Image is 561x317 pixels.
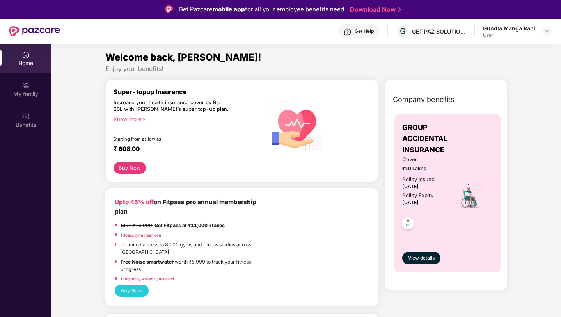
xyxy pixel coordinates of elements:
[327,198,369,211] img: fppp.png
[483,32,535,38] div: User
[402,252,440,264] button: View details
[393,94,454,105] span: Company benefits
[121,258,263,273] p: worth ₹5,999 to track your fitness progress
[179,5,344,14] div: Get Pazcare for all your employee benefits need
[544,28,550,34] img: svg+xml;base64,PHN2ZyBpZD0iRHJvcGRvd24tMzJ4MzIiIHhtbG5zPSJodHRwOi8vd3d3LnczLm9yZy8yMDAwL3N2ZyIgd2...
[165,5,173,13] img: Logo
[469,128,490,149] img: insurerLogo
[348,88,370,103] img: b5dec4f62d2307b9de63beb79f102df3.png
[402,165,446,172] span: ₹10 Lakhs
[402,191,433,199] div: Policy Expiry
[105,52,261,63] span: Welcome back, [PERSON_NAME]!
[408,255,435,262] span: View details
[22,82,30,89] img: svg+xml;base64,PHN2ZyB3aWR0aD0iMjAiIGhlaWdodD0iMjAiIHZpZXdCb3g9IjAgMCAyMCAyMCIgZmlsbD0ibm9uZSIgeG...
[114,88,263,96] div: Super-topup Insurance
[114,99,230,113] div: Increase your health insurance cover by Rs. 20L with [PERSON_NAME]’s super top-up plan.
[115,285,149,297] button: Buy Now
[398,215,417,234] img: svg+xml;base64,PHN2ZyB4bWxucz0iaHR0cDovL3d3dy53My5vcmcvMjAwMC9zdmciIHdpZHRoPSI0OC45NDMiIGhlaWdodD...
[402,155,446,164] span: Cover
[412,28,467,35] div: GET PAZ SOLUTIONS PRIVATE LIMTED
[114,116,259,121] div: Know more
[121,276,174,281] a: Frequently Asked Questions!
[121,223,153,228] del: MRP ₹19,999,
[22,51,30,59] img: svg+xml;base64,PHN2ZyBpZD0iSG9tZSIgeG1sbnM9Imh0dHA6Ly93d3cudzMub3JnLzIwMDAvc3ZnIiB3aWR0aD0iMjAiIG...
[105,65,508,73] div: Enjoy your benefits!
[398,5,401,14] img: Stroke
[121,259,175,265] strong: Free Noise smartwatch
[402,199,419,205] span: [DATE]
[115,198,154,206] b: Upto 45% off
[121,233,161,237] a: Fitpass gym near you
[350,5,399,14] a: Download Now
[9,26,60,36] img: New Pazcare Logo
[402,183,419,189] span: [DATE]
[22,112,30,120] img: svg+xml;base64,PHN2ZyBpZD0iQmVuZWZpdHMiIHhtbG5zPSJodHRwOi8vd3d3LnczLm9yZy8yMDAwL3N2ZyIgd2lkdGg9Ij...
[402,122,466,155] span: GROUP ACCIDENTAL INSURANCE
[120,241,263,256] p: Unlimited access to 8,100 gyms and fitness studios across [GEOGRAPHIC_DATA]
[400,27,406,36] span: G
[114,162,146,174] button: Buy Now
[154,223,225,228] strong: Get Fitpass at ₹11,000 +taxes
[142,118,146,122] span: right
[213,5,245,13] strong: mobile app
[263,92,328,157] img: svg+xml;base64,PHN2ZyB4bWxucz0iaHR0cDovL3d3dy53My5vcmcvMjAwMC9zdmciIHhtbG5zOnhsaW5rPSJodHRwOi8vd3...
[115,198,256,215] b: on Fitpass pro annual membership plan
[114,145,256,154] div: ₹ 608.00
[456,182,483,210] img: icon
[483,25,535,32] div: Gundla Manga Rani
[402,175,435,183] div: Policy issued
[263,213,318,268] img: fpp.png
[114,136,230,142] div: Starting from as low as
[355,28,374,34] div: Get Help
[344,28,352,36] img: svg+xml;base64,PHN2ZyBpZD0iSGVscC0zMngzMiIgeG1sbnM9Imh0dHA6Ly93d3cudzMub3JnLzIwMDAvc3ZnIiB3aWR0aD...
